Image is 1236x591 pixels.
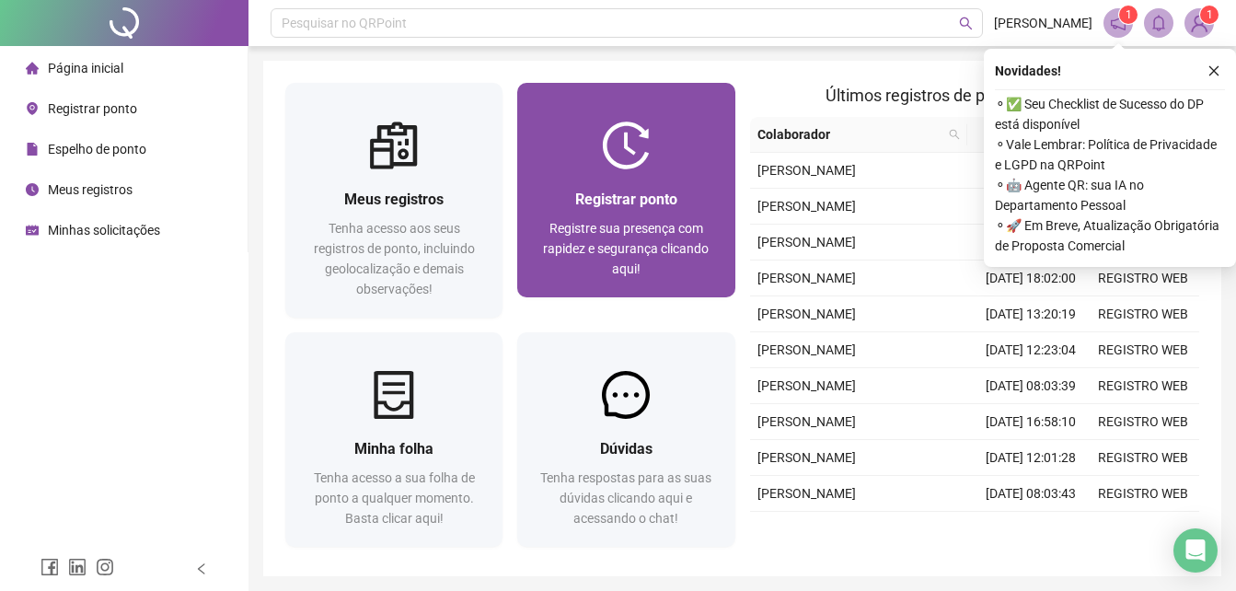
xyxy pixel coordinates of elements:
[1087,512,1199,548] td: REGISTRO WEB
[995,134,1225,175] span: ⚬ Vale Lembrar: Política de Privacidade e LGPD na QRPoint
[757,378,856,393] span: [PERSON_NAME]
[314,221,475,296] span: Tenha acesso aos seus registros de ponto, incluindo geolocalização e demais observações!
[285,332,502,547] a: Minha folhaTenha acesso a sua folha de ponto a qualquer momento. Basta clicar aqui!
[757,486,856,501] span: [PERSON_NAME]
[1173,528,1218,573] div: Open Intercom Messenger
[354,440,433,458] span: Minha folha
[195,562,208,575] span: left
[757,342,856,357] span: [PERSON_NAME]
[48,61,123,75] span: Página inicial
[1087,476,1199,512] td: REGISTRO WEB
[757,124,942,145] span: Colaborador
[40,558,59,576] span: facebook
[344,191,444,208] span: Meus registros
[1207,8,1213,21] span: 1
[575,191,677,208] span: Registrar ponto
[757,414,856,429] span: [PERSON_NAME]
[757,450,856,465] span: [PERSON_NAME]
[1200,6,1219,24] sup: Atualize o seu contato no menu Meus Dados
[48,142,146,156] span: Espelho de ponto
[1087,404,1199,440] td: REGISTRO WEB
[48,101,137,116] span: Registrar ponto
[1150,15,1167,31] span: bell
[540,470,711,526] span: Tenha respostas para as suas dúvidas clicando aqui e acessando o chat!
[26,62,39,75] span: home
[26,102,39,115] span: environment
[1087,368,1199,404] td: REGISTRO WEB
[975,332,1087,368] td: [DATE] 12:23:04
[1087,296,1199,332] td: REGISTRO WEB
[995,175,1225,215] span: ⚬ 🤖 Agente QR: sua IA no Departamento Pessoal
[757,163,856,178] span: [PERSON_NAME]
[1110,15,1126,31] span: notification
[26,143,39,156] span: file
[945,121,964,148] span: search
[48,223,160,238] span: Minhas solicitações
[1126,8,1132,21] span: 1
[543,221,709,276] span: Registre sua presença com rapidez e segurança clicando aqui!
[1185,9,1213,37] img: 85647
[517,332,734,547] a: DúvidasTenha respostas para as suas dúvidas clicando aqui e acessando o chat!
[757,235,856,249] span: [PERSON_NAME]
[757,271,856,285] span: [PERSON_NAME]
[1087,332,1199,368] td: REGISTRO WEB
[975,189,1087,225] td: [DATE] 12:00:32
[600,440,653,458] span: Dúvidas
[26,224,39,237] span: schedule
[975,404,1087,440] td: [DATE] 16:58:10
[975,476,1087,512] td: [DATE] 08:03:43
[48,182,133,197] span: Meus registros
[975,225,1087,261] td: [DATE] 07:57:55
[975,261,1087,296] td: [DATE] 18:02:00
[949,129,960,140] span: search
[975,124,1054,145] span: Data/Hora
[975,153,1087,189] td: [DATE] 18:12:21
[995,215,1225,256] span: ⚬ 🚀 Em Breve, Atualização Obrigatória de Proposta Comercial
[994,13,1092,33] span: [PERSON_NAME]
[975,368,1087,404] td: [DATE] 08:03:39
[995,94,1225,134] span: ⚬ ✅ Seu Checklist de Sucesso do DP está disponível
[96,558,114,576] span: instagram
[975,440,1087,476] td: [DATE] 12:01:28
[757,199,856,214] span: [PERSON_NAME]
[995,61,1061,81] span: Novidades !
[1207,64,1220,77] span: close
[314,470,475,526] span: Tenha acesso a sua folha de ponto a qualquer momento. Basta clicar aqui!
[1119,6,1138,24] sup: 1
[1087,261,1199,296] td: REGISTRO WEB
[517,83,734,297] a: Registrar pontoRegistre sua presença com rapidez e segurança clicando aqui!
[285,83,502,318] a: Meus registrosTenha acesso aos seus registros de ponto, incluindo geolocalização e demais observa...
[26,183,39,196] span: clock-circle
[967,117,1076,153] th: Data/Hora
[68,558,87,576] span: linkedin
[975,296,1087,332] td: [DATE] 13:20:19
[1087,440,1199,476] td: REGISTRO WEB
[959,17,973,30] span: search
[826,86,1123,105] span: Últimos registros de ponto sincronizados
[975,512,1087,548] td: [DATE] 18:15:11
[757,307,856,321] span: [PERSON_NAME]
